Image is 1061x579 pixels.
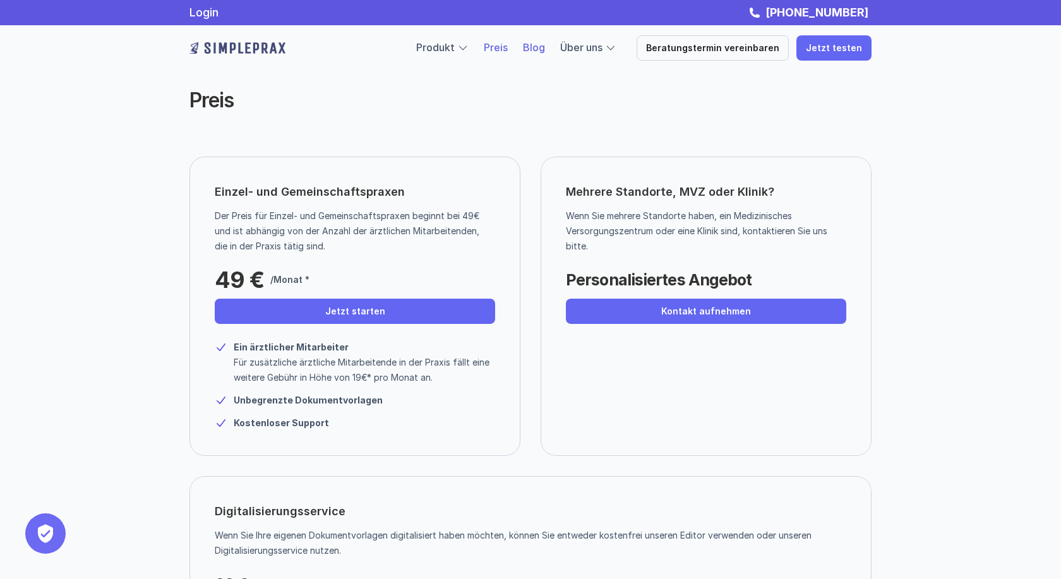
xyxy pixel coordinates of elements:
[637,35,789,61] a: Beratungstermin vereinbaren
[325,306,385,317] p: Jetzt starten
[215,299,495,324] a: Jetzt starten
[270,272,309,287] p: /Monat *
[796,35,872,61] a: Jetzt testen
[523,41,545,54] a: Blog
[189,88,663,112] h2: Preis
[234,417,329,428] strong: Kostenloser Support
[806,43,862,54] p: Jetzt testen
[566,182,846,202] p: Mehrere Standorte, MVZ oder Klinik?
[566,267,752,292] p: Personalisiertes Angebot
[215,528,837,558] p: Wenn Sie Ihre eigenen Dokumentvorlagen digitalisiert haben möchten, können Sie entweder kostenfre...
[189,6,219,19] a: Login
[560,41,602,54] a: Über uns
[765,6,868,19] strong: [PHONE_NUMBER]
[484,41,508,54] a: Preis
[661,306,751,317] p: Kontakt aufnehmen
[566,208,837,254] p: Wenn Sie mehrere Standorte haben, ein Medizinisches Versorgungszentrum oder eine Klinik sind, kon...
[215,208,486,254] p: Der Preis für Einzel- und Gemeinschaftspraxen beginnt bei 49€ und ist abhängig von der Anzahl der...
[215,501,345,522] p: Digitalisierungsservice
[566,299,846,324] a: Kontakt aufnehmen
[215,182,405,202] p: Einzel- und Gemeinschaftspraxen
[215,267,264,292] p: 49 €
[234,395,383,405] strong: Unbegrenzte Dokumentvorlagen
[416,41,455,54] a: Produkt
[762,6,872,19] a: [PHONE_NUMBER]
[646,43,779,54] p: Beratungstermin vereinbaren
[234,355,495,385] p: Für zusätzliche ärztliche Mitarbeitende in der Praxis fällt eine weitere Gebühr in Höhe von 19€* ...
[234,342,349,352] strong: Ein ärztlicher Mitarbeiter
